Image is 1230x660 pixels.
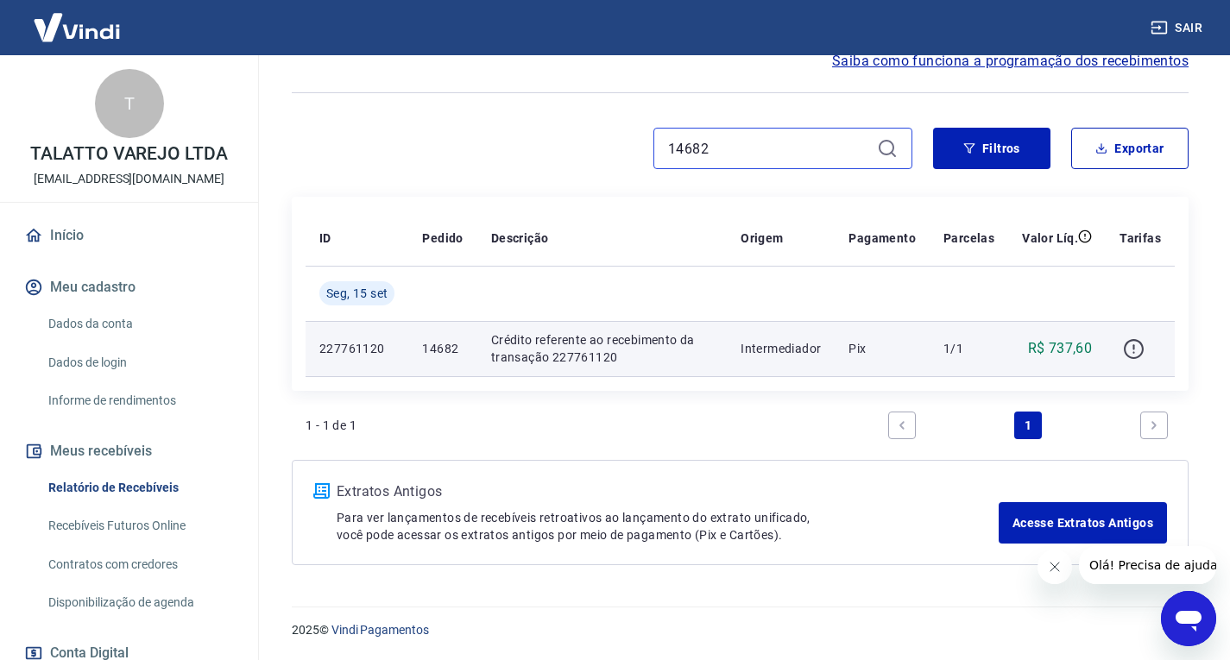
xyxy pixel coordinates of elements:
[41,470,237,506] a: Relatório de Recebíveis
[491,331,713,366] p: Crédito referente ao recebimento da transação 227761120
[95,69,164,138] div: T
[30,145,228,163] p: TALATTO VAREJO LTDA
[943,229,994,247] p: Parcelas
[319,340,394,357] p: 227761120
[943,340,994,357] p: 1/1
[1038,550,1072,584] iframe: Fechar mensagem
[1028,338,1093,359] p: R$ 737,60
[313,483,330,499] img: ícone
[41,345,237,380] a: Dados de login
[41,383,237,418] a: Informe de rendimentos
[21,1,133,53] img: Vindi
[741,229,783,247] p: Origem
[306,417,356,434] p: 1 - 1 de 1
[21,217,237,255] a: Início
[999,502,1167,544] a: Acesse Extratos Antigos
[1071,128,1189,169] button: Exportar
[1140,412,1168,439] a: Next page
[1079,546,1216,584] iframe: Mensagem da empresa
[881,405,1175,446] ul: Pagination
[41,585,237,620] a: Disponibilização de agenda
[331,623,429,637] a: Vindi Pagamentos
[319,229,331,247] p: ID
[668,135,870,161] input: Busque pelo número do pedido
[832,51,1189,72] a: Saiba como funciona a programação dos recebimentos
[848,340,916,357] p: Pix
[491,229,549,247] p: Descrição
[741,340,821,357] p: Intermediador
[848,229,916,247] p: Pagamento
[10,12,145,26] span: Olá! Precisa de ajuda?
[21,432,237,470] button: Meus recebíveis
[1120,229,1161,247] p: Tarifas
[1161,591,1216,646] iframe: Botão para abrir a janela de mensagens
[34,170,224,188] p: [EMAIL_ADDRESS][DOMAIN_NAME]
[41,547,237,582] a: Contratos com credores
[933,128,1050,169] button: Filtros
[337,481,999,502] p: Extratos Antigos
[422,229,463,247] p: Pedido
[41,306,237,342] a: Dados da conta
[292,621,1189,639] p: 2025 ©
[326,285,388,302] span: Seg, 15 set
[1147,12,1209,44] button: Sair
[1022,229,1078,247] p: Valor Líq.
[41,508,237,544] a: Recebíveis Futuros Online
[888,412,916,439] a: Previous page
[422,340,463,357] p: 14682
[1014,412,1042,439] a: Page 1 is your current page
[337,509,999,544] p: Para ver lançamentos de recebíveis retroativos ao lançamento do extrato unificado, você pode aces...
[21,268,237,306] button: Meu cadastro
